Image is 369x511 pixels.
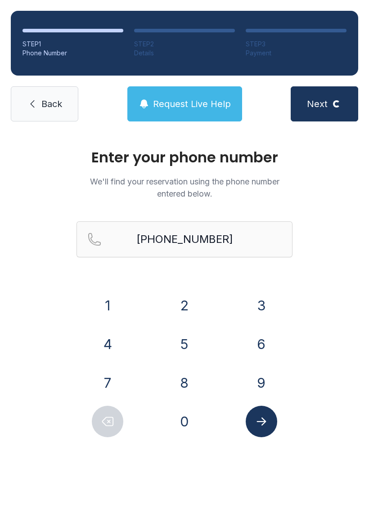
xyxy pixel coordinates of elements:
[134,49,235,58] div: Details
[92,290,123,321] button: 1
[169,406,200,437] button: 0
[134,40,235,49] div: STEP 2
[246,49,346,58] div: Payment
[169,367,200,399] button: 8
[76,221,292,257] input: Reservation phone number
[246,328,277,360] button: 6
[169,328,200,360] button: 5
[153,98,231,110] span: Request Live Help
[22,49,123,58] div: Phone Number
[92,367,123,399] button: 7
[76,175,292,200] p: We'll find your reservation using the phone number entered below.
[92,328,123,360] button: 4
[246,40,346,49] div: STEP 3
[76,150,292,165] h1: Enter your phone number
[92,406,123,437] button: Delete number
[41,98,62,110] span: Back
[22,40,123,49] div: STEP 1
[246,406,277,437] button: Submit lookup form
[169,290,200,321] button: 2
[246,290,277,321] button: 3
[307,98,328,110] span: Next
[246,367,277,399] button: 9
